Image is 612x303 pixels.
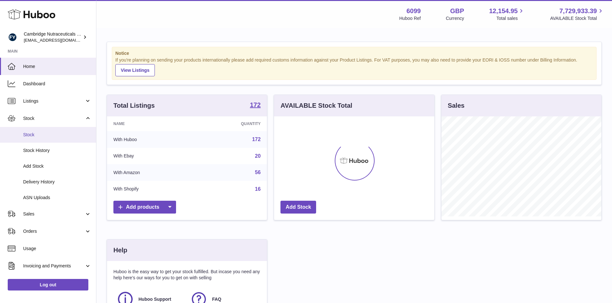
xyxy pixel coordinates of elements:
[250,102,261,109] a: 172
[23,211,84,217] span: Sales
[550,15,604,21] span: AVAILABLE Stock Total
[406,7,421,15] strong: 6099
[8,279,88,290] a: Log out
[280,201,316,214] a: Add Stock
[255,186,261,192] a: 16
[113,246,127,255] h3: Help
[23,179,91,185] span: Delivery History
[107,116,195,131] th: Name
[496,15,525,21] span: Total sales
[446,15,464,21] div: Currency
[23,263,84,269] span: Invoicing and Payments
[212,296,221,302] span: FAQ
[107,148,195,164] td: With Ebay
[252,137,261,142] a: 172
[115,57,593,76] div: If you're planning on sending your products internationally please add required customs informati...
[23,228,84,234] span: Orders
[23,195,91,201] span: ASN Uploads
[24,38,94,43] span: [EMAIL_ADDRESS][DOMAIN_NAME]
[138,296,171,302] span: Huboo Support
[23,115,84,122] span: Stock
[280,101,352,110] h3: AVAILABLE Stock Total
[559,7,597,15] span: 7,729,933.39
[23,81,91,87] span: Dashboard
[489,7,518,15] span: 12,154.95
[115,50,593,56] strong: Notice
[107,181,195,198] td: With Shopify
[489,7,525,21] a: 12,154.95 Total sales
[23,63,91,70] span: Home
[8,32,17,42] img: huboo@camnutra.com
[113,269,261,281] p: Huboo is the easy way to get your stock fulfilled. But incase you need any help here's our ways f...
[24,31,82,43] div: Cambridge Nutraceuticals Ltd
[399,15,421,21] div: Huboo Ref
[23,163,91,169] span: Add Stock
[23,147,91,154] span: Stock History
[107,164,195,181] td: With Amazon
[255,170,261,175] a: 56
[23,132,91,138] span: Stock
[113,101,155,110] h3: Total Listings
[255,153,261,159] a: 20
[23,98,84,104] span: Listings
[113,201,176,214] a: Add products
[23,246,91,252] span: Usage
[250,102,261,108] strong: 172
[450,7,464,15] strong: GBP
[107,131,195,148] td: With Huboo
[550,7,604,21] a: 7,729,933.39 AVAILABLE Stock Total
[115,64,155,76] a: View Listings
[195,116,267,131] th: Quantity
[448,101,465,110] h3: Sales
